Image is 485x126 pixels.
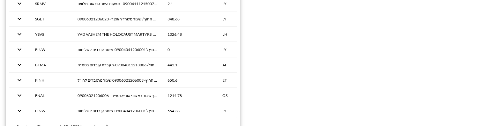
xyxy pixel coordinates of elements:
button: expand row [14,29,25,40]
th: AF [217,57,248,72]
th: LY [217,103,248,118]
th: LY [217,42,248,57]
th: YSVS [30,27,72,42]
th: 1214.78 [162,88,217,103]
th: משרד החוץ / שיגור משרד האוצר - 09006021206023 [72,11,162,26]
th: משרד החוץ / 09004011213006-העברת עובדים בטמ"ח [72,57,162,72]
th: FNAL [30,88,72,103]
th: משרד החוץ שיגור ראשוני אוריאנטציה - 09006021206006 [72,88,162,103]
th: OS [217,88,248,103]
button: expand row [14,59,25,70]
th: FINW [30,42,72,57]
th: 348.68 [162,11,217,26]
th: 0 [162,42,217,57]
th: LH [217,27,248,42]
th: FINW [30,103,72,118]
button: expand row [14,75,25,85]
th: LY [217,11,248,26]
button: expand row [14,90,25,101]
th: 650.6 [162,73,217,88]
th: 442.1 [162,57,217,72]
th: BTMA [30,57,72,72]
th: YAD VASHEM THE HOLOCAUST MARTYRS' & HEROES' REMEMBERANCE AUT [72,27,162,42]
th: 554.38 [162,103,217,118]
th: משרד החוץ- 09006021206003 שיגור מתגברים לחו"ל [72,73,162,88]
button: expand row [14,13,25,24]
button: expand row [14,44,25,55]
th: 1026.48 [162,27,217,42]
th: SGET [30,11,72,26]
th: ET [217,73,248,88]
button: expand row [14,105,25,116]
th: FINH [30,73,72,88]
th: משרד החוץ \ 09004041206001-שיגור עובדים לשליחות [72,42,162,57]
th: משרד החוץ \ 09004041206001-שיגור עובדים לשליחות [72,103,162,118]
